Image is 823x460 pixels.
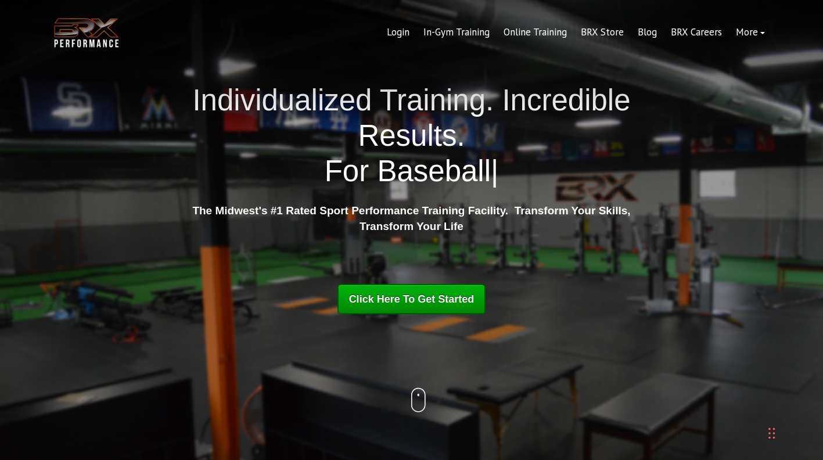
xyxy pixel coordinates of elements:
[192,204,630,232] strong: The Midwest's #1 Rated Sport Performance Training Facility. Transform Your Skills, Transform Your...
[380,19,416,46] a: Login
[188,82,635,189] h1: Individualized Training. Incredible Results.
[497,19,574,46] a: Online Training
[52,15,121,51] img: BRX Transparent Logo-2
[349,293,475,305] span: Click Here To Get Started
[729,19,772,46] a: More
[380,19,772,46] div: Navigation Menu
[325,154,491,188] span: For Baseball
[491,154,498,188] span: |
[768,416,775,451] div: Drag
[416,19,497,46] a: In-Gym Training
[574,19,631,46] a: BRX Store
[658,335,823,460] iframe: Chat Widget
[664,19,729,46] a: BRX Careers
[337,284,486,314] a: Click Here To Get Started
[631,19,664,46] a: Blog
